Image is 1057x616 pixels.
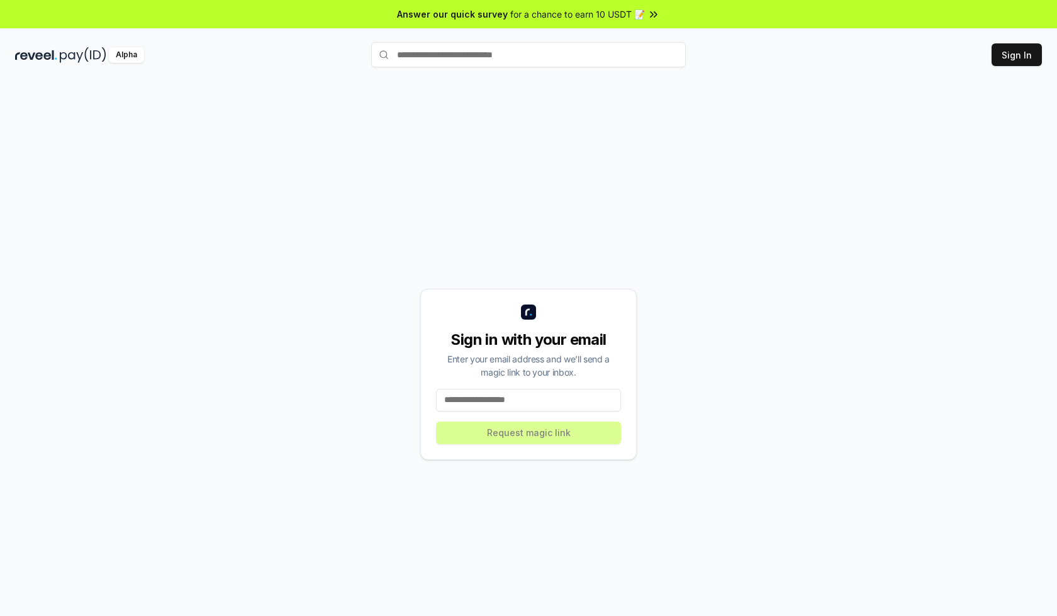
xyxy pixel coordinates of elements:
[397,8,508,21] span: Answer our quick survey
[436,330,621,350] div: Sign in with your email
[109,47,144,63] div: Alpha
[15,47,57,63] img: reveel_dark
[521,305,536,320] img: logo_small
[436,352,621,379] div: Enter your email address and we’ll send a magic link to your inbox.
[992,43,1042,66] button: Sign In
[60,47,106,63] img: pay_id
[510,8,645,21] span: for a chance to earn 10 USDT 📝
